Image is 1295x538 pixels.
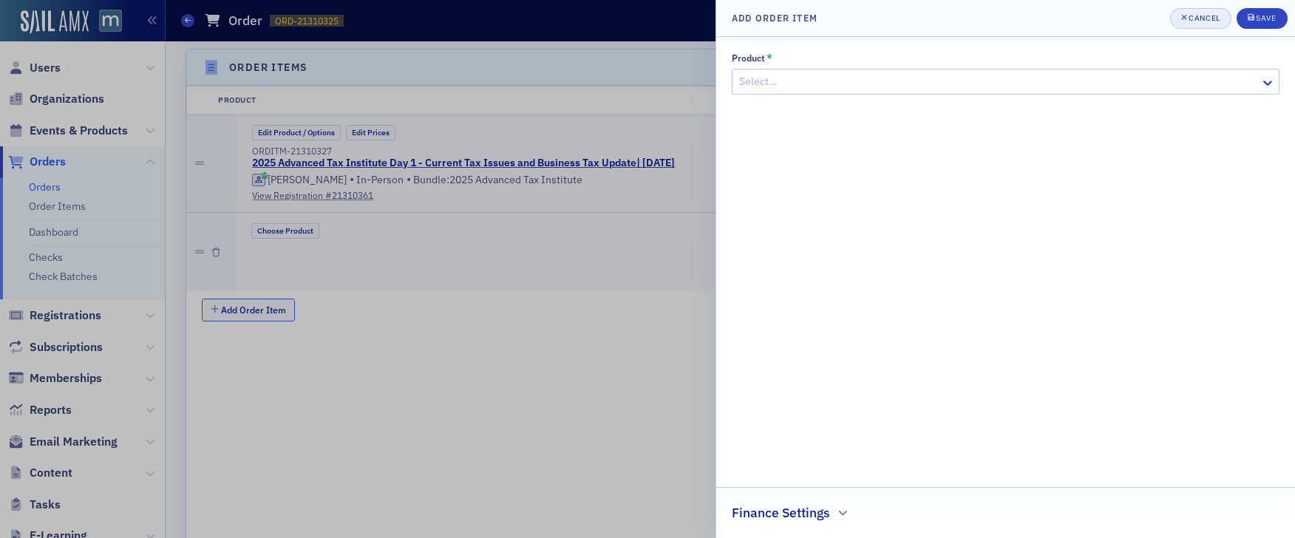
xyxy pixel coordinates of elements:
h4: Add Order Item [732,11,818,24]
h2: Finance Settings [732,503,830,522]
div: Save [1256,14,1276,22]
abbr: This field is required [767,52,772,63]
div: Product [732,52,765,64]
button: Save [1237,8,1288,29]
button: Cancel [1170,8,1231,29]
div: Cancel [1189,14,1220,22]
